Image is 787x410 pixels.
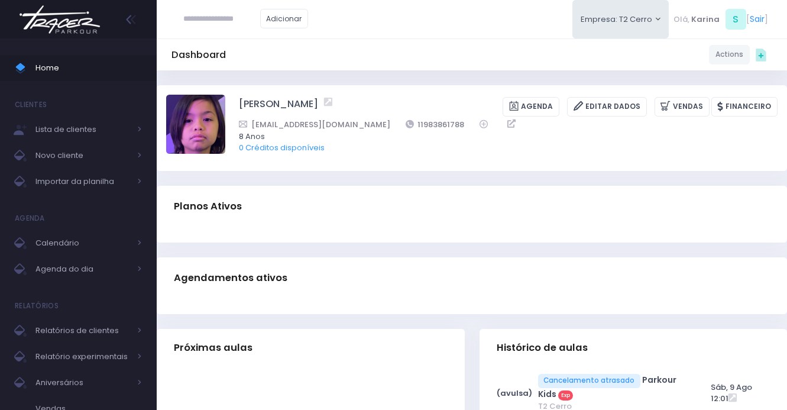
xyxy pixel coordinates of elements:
span: Histórico de aulas [497,342,588,354]
a: Vendas [655,97,710,117]
h4: Relatórios [15,294,59,318]
h4: Clientes [15,93,47,117]
span: Cancelamento atrasado [538,374,641,388]
span: Agenda do dia [35,262,130,277]
span: S [726,9,746,30]
span: Lista de clientes [35,122,130,137]
div: [ ] [669,6,772,33]
span: Karina [691,14,720,25]
span: Aniversários [35,375,130,390]
span: Relatório experimentais [35,349,130,364]
a: Actions [709,45,750,64]
a: Financeiro [711,97,778,117]
span: Relatórios de clientes [35,323,130,338]
img: Lucas Yun Jim Ho [166,95,225,154]
a: Sair [750,13,765,25]
a: Agenda [503,97,559,117]
span: Home [35,60,142,76]
h5: Dashboard [171,49,226,61]
span: Sáb, 9 Ago 12:01 [711,382,752,405]
a: [EMAIL_ADDRESS][DOMAIN_NAME] [239,118,390,131]
strong: (avulsa) [497,388,532,399]
a: [PERSON_NAME] [239,97,318,117]
span: Importar da planilha [35,174,130,189]
span: Novo cliente [35,148,130,163]
span: Próximas aulas [174,342,252,354]
a: 11983861788 [406,118,465,131]
h3: Planos Ativos [174,189,242,223]
span: Calendário [35,235,130,251]
span: 8 Anos [239,131,762,143]
a: Adicionar [260,9,309,28]
h3: Agendamentos ativos [174,261,287,295]
a: Editar Dados [567,97,647,117]
h4: Agenda [15,206,45,230]
span: Olá, [673,14,689,25]
span: Exp [558,390,574,401]
a: 0 Créditos disponíveis [239,142,325,153]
